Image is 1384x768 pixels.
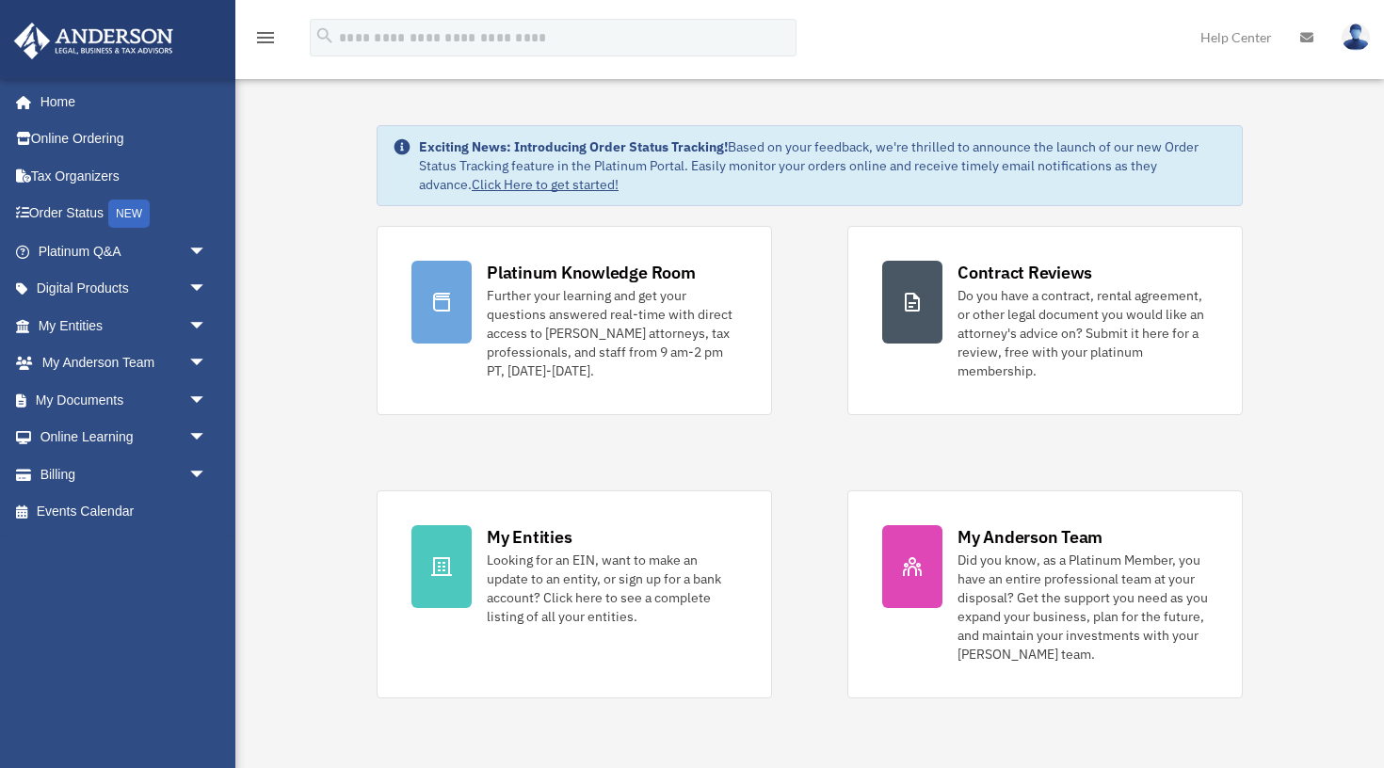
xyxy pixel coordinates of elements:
img: User Pic [1342,24,1370,51]
a: Online Ordering [13,120,235,158]
a: My Entities Looking for an EIN, want to make an update to an entity, or sign up for a bank accoun... [377,490,772,698]
a: Home [13,83,226,120]
div: Platinum Knowledge Room [487,261,696,284]
span: arrow_drop_down [188,419,226,457]
span: arrow_drop_down [188,456,226,494]
a: Tax Organizers [13,157,235,195]
span: arrow_drop_down [188,270,226,309]
a: Platinum Knowledge Room Further your learning and get your questions answered real-time with dire... [377,226,772,415]
div: Based on your feedback, we're thrilled to announce the launch of our new Order Status Tracking fe... [419,137,1227,194]
div: Looking for an EIN, want to make an update to an entity, or sign up for a bank account? Click her... [487,551,737,626]
a: Contract Reviews Do you have a contract, rental agreement, or other legal document you would like... [847,226,1243,415]
span: arrow_drop_down [188,344,226,383]
span: arrow_drop_down [188,232,226,271]
i: menu [254,26,277,49]
a: menu [254,33,277,49]
i: search [314,25,335,46]
a: Events Calendar [13,493,235,531]
a: Click Here to get started! [472,176,619,193]
span: arrow_drop_down [188,307,226,345]
strong: Exciting News: Introducing Order Status Tracking! [419,138,728,155]
div: Do you have a contract, rental agreement, or other legal document you would like an attorney's ad... [958,286,1208,380]
a: Online Learningarrow_drop_down [13,419,235,456]
a: Platinum Q&Aarrow_drop_down [13,232,235,270]
span: arrow_drop_down [188,381,226,420]
a: My Anderson Team Did you know, as a Platinum Member, you have an entire professional team at your... [847,490,1243,698]
a: Billingarrow_drop_down [13,456,235,493]
img: Anderson Advisors Platinum Portal [8,23,179,59]
div: NEW [108,200,150,228]
a: My Entitiesarrow_drop_down [13,307,235,344]
a: Digital Productsarrow_drop_down [13,270,235,308]
div: Did you know, as a Platinum Member, you have an entire professional team at your disposal? Get th... [958,551,1208,664]
a: Order StatusNEW [13,195,235,233]
a: My Anderson Teamarrow_drop_down [13,344,235,382]
div: Contract Reviews [958,261,1092,284]
div: My Anderson Team [958,525,1102,549]
div: Further your learning and get your questions answered real-time with direct access to [PERSON_NAM... [487,286,737,380]
a: My Documentsarrow_drop_down [13,381,235,419]
div: My Entities [487,525,571,549]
